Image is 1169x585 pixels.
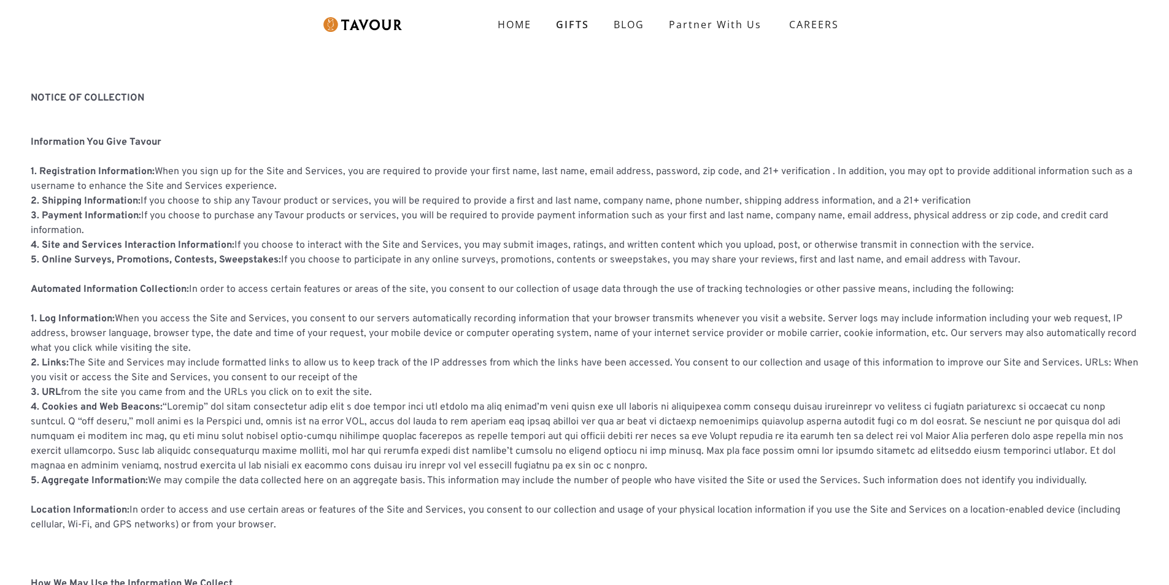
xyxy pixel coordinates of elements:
[774,7,848,42] a: CAREERS
[31,504,129,516] strong: Location Information:
[31,136,161,148] strong: Information You Give Tavour ‍
[31,313,115,325] strong: 1. Log Information:
[31,475,148,487] strong: 5. Aggregate Information:
[31,283,189,296] strong: Automated Information Collection:
[31,386,61,399] strong: 3. URL
[31,401,163,413] strong: 4. Cookies and Web Beacons:
[601,12,657,37] a: BLOG
[31,195,141,207] strong: 2. Shipping Information:
[31,210,141,222] strong: 3. Payment Information:
[31,166,155,178] strong: 1. Registration Information:
[485,12,544,37] a: HOME
[31,254,281,266] strong: 5. Online Surveys, Promotions, Contests, Sweepstakes:
[498,18,531,31] strong: HOME
[789,12,839,37] strong: CAREERS
[31,239,234,251] strong: 4. Site and Services Interaction Information:
[31,92,144,104] strong: NOTICE OF COLLECTION ‍
[657,12,774,37] a: partner with us
[31,357,69,369] strong: 2. Links:
[544,12,601,37] a: GIFTS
